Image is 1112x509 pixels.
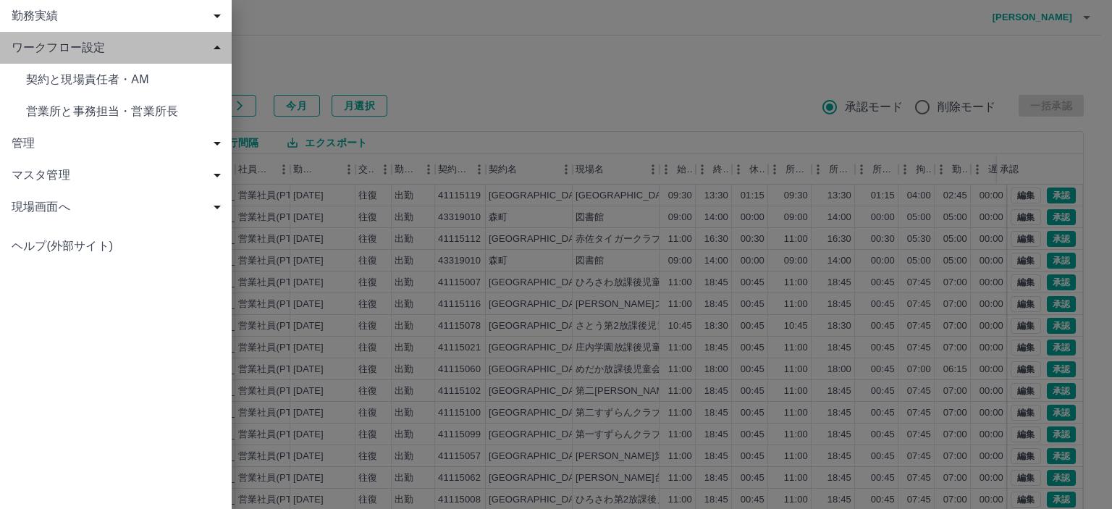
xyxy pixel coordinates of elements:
span: マスタ管理 [12,167,226,184]
span: 営業所と事務担当・営業所長 [26,103,220,120]
span: 現場画面へ [12,198,226,216]
span: ワークフロー設定 [12,39,226,56]
span: 勤務実績 [12,7,226,25]
span: 管理 [12,135,226,152]
span: ヘルプ(外部サイト) [12,237,220,255]
span: 契約と現場責任者・AM [26,71,220,88]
